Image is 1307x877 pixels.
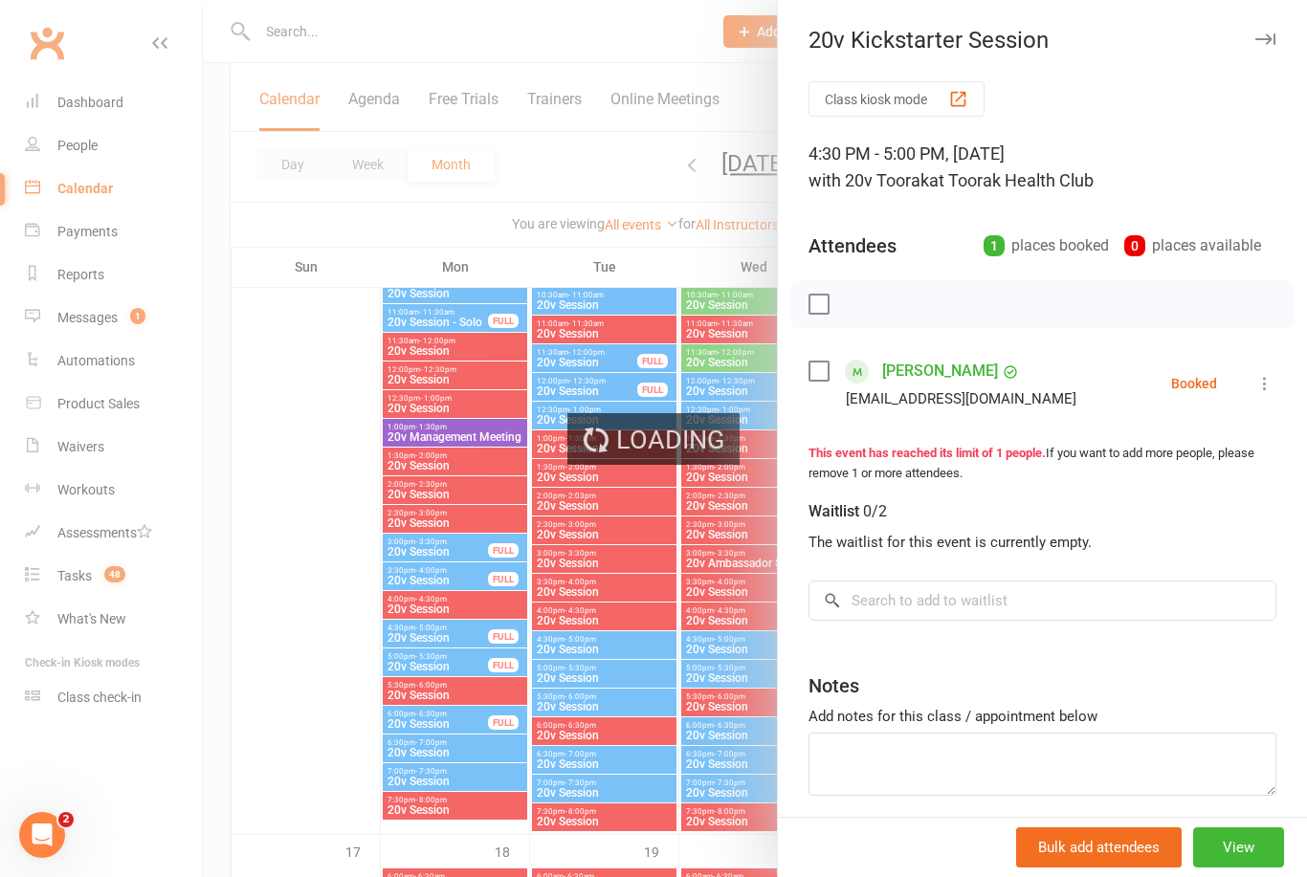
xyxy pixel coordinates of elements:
[863,498,887,525] div: 0/2
[809,141,1276,194] div: 4:30 PM - 5:00 PM, [DATE]
[1171,377,1217,390] div: Booked
[809,581,1276,621] input: Search to add to waitlist
[809,170,929,190] span: with 20v Toorak
[1124,232,1261,259] div: places available
[984,235,1005,256] div: 1
[809,444,1276,484] div: If you want to add more people, please remove 1 or more attendees.
[1193,827,1284,867] button: View
[809,232,897,259] div: Attendees
[846,386,1076,411] div: [EMAIL_ADDRESS][DOMAIN_NAME]
[1016,827,1182,867] button: Bulk add attendees
[809,672,859,699] div: Notes
[19,812,65,858] iframe: Intercom live chat
[809,498,887,525] div: Waitlist
[809,446,1046,460] strong: This event has reached its limit of 1 people.
[984,232,1109,259] div: places booked
[929,170,1094,190] span: at Toorak Health Club
[809,705,1276,728] div: Add notes for this class / appointment below
[882,356,998,386] a: [PERSON_NAME]
[809,531,1276,554] div: The waitlist for this event is currently empty.
[809,81,985,117] button: Class kiosk mode
[1124,235,1145,256] div: 0
[58,812,74,827] span: 2
[778,27,1307,54] div: 20v Kickstarter Session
